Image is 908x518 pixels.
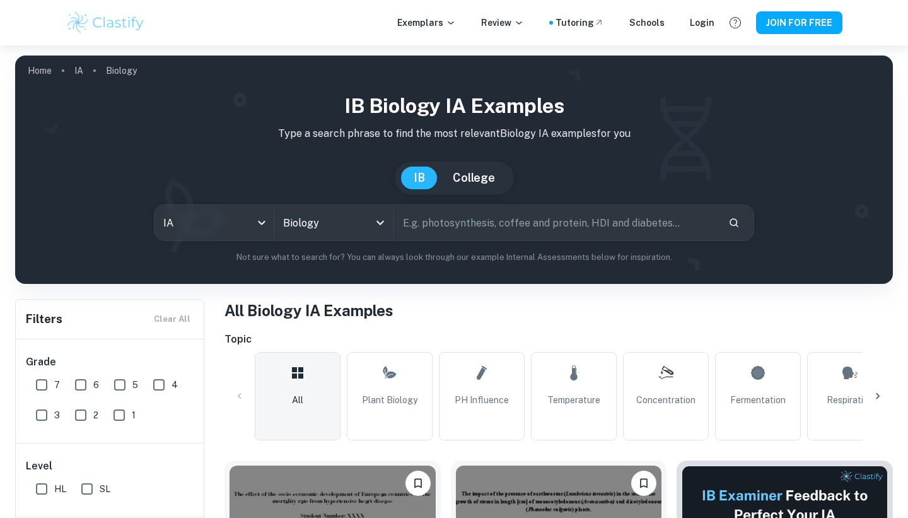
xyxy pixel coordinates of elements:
[54,408,60,422] span: 3
[756,11,842,34] button: JOIN FOR FREE
[394,205,718,240] input: E.g. photosynthesis, coffee and protein, HDI and diabetes...
[154,205,274,240] div: IA
[401,167,438,189] button: IB
[15,56,893,284] img: profile cover
[397,16,456,30] p: Exemplars
[224,299,893,322] h1: All Biology IA Examples
[26,310,62,328] h6: Filters
[371,214,389,232] button: Open
[725,12,746,33] button: Help and Feedback
[100,482,110,496] span: SL
[93,408,98,422] span: 2
[455,393,509,407] span: pH Influence
[631,471,656,496] button: Please log in to bookmark exemplars
[440,167,508,189] button: College
[54,482,66,496] span: HL
[26,459,195,474] h6: Level
[54,378,60,392] span: 7
[292,393,303,407] span: All
[132,408,136,422] span: 1
[74,62,83,79] a: IA
[106,64,137,78] p: Biology
[25,126,883,141] p: Type a search phrase to find the most relevant Biology IA examples for you
[28,62,52,79] a: Home
[66,10,146,35] img: Clastify logo
[362,393,417,407] span: Plant Biology
[26,355,195,370] h6: Grade
[636,393,696,407] span: Concentration
[132,378,138,392] span: 5
[723,212,745,233] button: Search
[25,251,883,264] p: Not sure what to search for? You can always look through our example Internal Assessments below f...
[93,378,99,392] span: 6
[405,471,431,496] button: Please log in to bookmark exemplars
[730,393,786,407] span: Fermentation
[172,378,178,392] span: 4
[547,393,600,407] span: Temperature
[690,16,714,30] a: Login
[25,91,883,121] h1: IB Biology IA examples
[224,332,893,347] h6: Topic
[827,393,873,407] span: Respiration
[629,16,665,30] a: Schools
[556,16,604,30] a: Tutoring
[481,16,524,30] p: Review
